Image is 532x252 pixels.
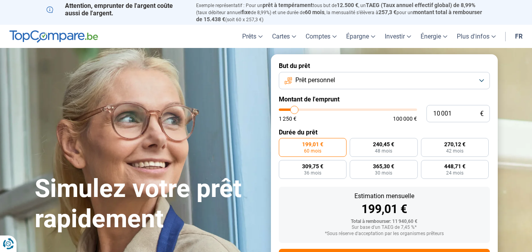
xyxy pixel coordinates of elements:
span: 42 mois [446,149,463,153]
span: 257,3 € [378,9,397,15]
div: Sur base d'un TAEG de 7,45 %* [285,225,484,230]
a: fr [510,25,527,48]
span: 270,12 € [444,142,465,147]
p: Attention, emprunter de l'argent coûte aussi de l'argent. [46,2,187,17]
label: Durée du prêt [279,129,490,136]
a: Cartes [267,25,301,48]
a: Plus d'infos [452,25,500,48]
span: € [480,110,484,117]
button: Prêt personnel [279,72,490,89]
span: fixe [241,9,251,15]
img: TopCompare [9,30,98,43]
a: Prêts [237,25,267,48]
h1: Simulez votre prêt rapidement [35,174,261,234]
div: Total à rembourser: 11 940,60 € [285,219,484,224]
span: TAEG (Taux annuel effectif global) de 8,99% [366,2,475,8]
span: 12.500 € [337,2,358,8]
div: 199,01 € [285,203,484,215]
div: Estimation mensuelle [285,193,484,199]
span: prêt à tempérament [263,2,313,8]
span: 240,45 € [373,142,394,147]
a: Énergie [416,25,452,48]
span: 30 mois [375,171,392,175]
span: 199,01 € [302,142,323,147]
span: montant total à rembourser de 15.438 € [196,9,482,22]
span: 60 mois [304,149,321,153]
span: 48 mois [375,149,392,153]
div: *Sous réserve d'acceptation par les organismes prêteurs [285,231,484,237]
label: Montant de l'emprunt [279,96,490,103]
span: 1 250 € [279,116,297,121]
span: 448,71 € [444,164,465,169]
label: But du prêt [279,62,490,70]
span: 100 000 € [393,116,417,121]
a: Investir [380,25,416,48]
span: 309,75 € [302,164,323,169]
p: Exemple représentatif : Pour un tous but de , un (taux débiteur annuel de 8,99%) et une durée de ... [196,2,486,23]
span: Prêt personnel [295,76,335,85]
span: 36 mois [304,171,321,175]
span: 60 mois [305,9,324,15]
span: 365,30 € [373,164,394,169]
a: Épargne [341,25,380,48]
a: Comptes [301,25,341,48]
span: 24 mois [446,171,463,175]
